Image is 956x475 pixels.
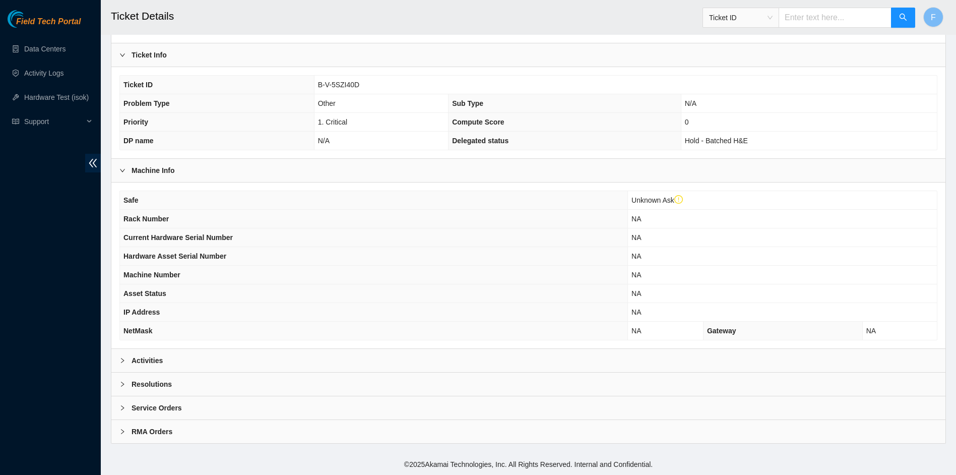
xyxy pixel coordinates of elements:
span: NA [866,327,876,335]
span: Field Tech Portal [16,17,81,27]
button: search [891,8,915,28]
b: Resolutions [132,379,172,390]
a: Data Centers [24,45,66,53]
span: Problem Type [123,99,170,107]
span: Delegated status [452,137,508,145]
button: F [923,7,943,27]
div: RMA Orders [111,420,945,443]
span: Gateway [707,327,736,335]
div: Service Orders [111,396,945,420]
span: right [119,358,125,364]
span: NA [631,233,641,242]
span: Sub Type [452,99,483,107]
span: Current Hardware Serial Number [123,233,233,242]
span: Compute Score [452,118,504,126]
span: 0 [685,118,689,126]
footer: © 2025 Akamai Technologies, Inc. All Rights Reserved. Internal and Confidential. [101,454,956,475]
b: Ticket Info [132,49,167,61]
span: N/A [318,137,330,145]
span: right [119,52,125,58]
span: B-V-5SZI40D [318,81,359,89]
span: right [119,405,125,411]
span: exclamation-circle [674,195,683,204]
span: NA [631,308,641,316]
a: Akamai TechnologiesField Tech Portal [8,18,81,31]
span: NA [631,327,641,335]
span: right [119,167,125,173]
span: right [119,429,125,435]
span: double-left [85,154,101,172]
b: Service Orders [132,402,182,413]
span: Ticket ID [709,10,773,25]
span: Safe [123,196,139,204]
span: DP name [123,137,154,145]
a: Hardware Test (isok) [24,93,89,101]
span: right [119,381,125,387]
div: Activities [111,349,945,372]
div: Machine Info [111,159,945,182]
span: NA [631,289,641,298]
span: Asset Status [123,289,166,298]
b: RMA Orders [132,426,172,437]
div: Ticket Info [111,43,945,67]
span: Machine Number [123,271,180,279]
span: Rack Number [123,215,169,223]
a: Activity Logs [24,69,64,77]
span: 1. Critical [318,118,347,126]
span: IP Address [123,308,160,316]
span: Other [318,99,336,107]
span: search [899,13,907,23]
span: NA [631,215,641,223]
div: Resolutions [111,373,945,396]
img: Akamai Technologies [8,10,51,28]
span: NA [631,252,641,260]
span: N/A [685,99,696,107]
span: Priority [123,118,148,126]
span: Hold - Batched H&E [685,137,748,145]
span: read [12,118,19,125]
span: Support [24,111,84,132]
span: NA [631,271,641,279]
b: Machine Info [132,165,175,176]
span: Hardware Asset Serial Number [123,252,226,260]
span: NetMask [123,327,153,335]
input: Enter text here... [779,8,891,28]
span: Ticket ID [123,81,153,89]
span: F [931,11,936,24]
span: Unknown Ask [631,196,683,204]
b: Activities [132,355,163,366]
